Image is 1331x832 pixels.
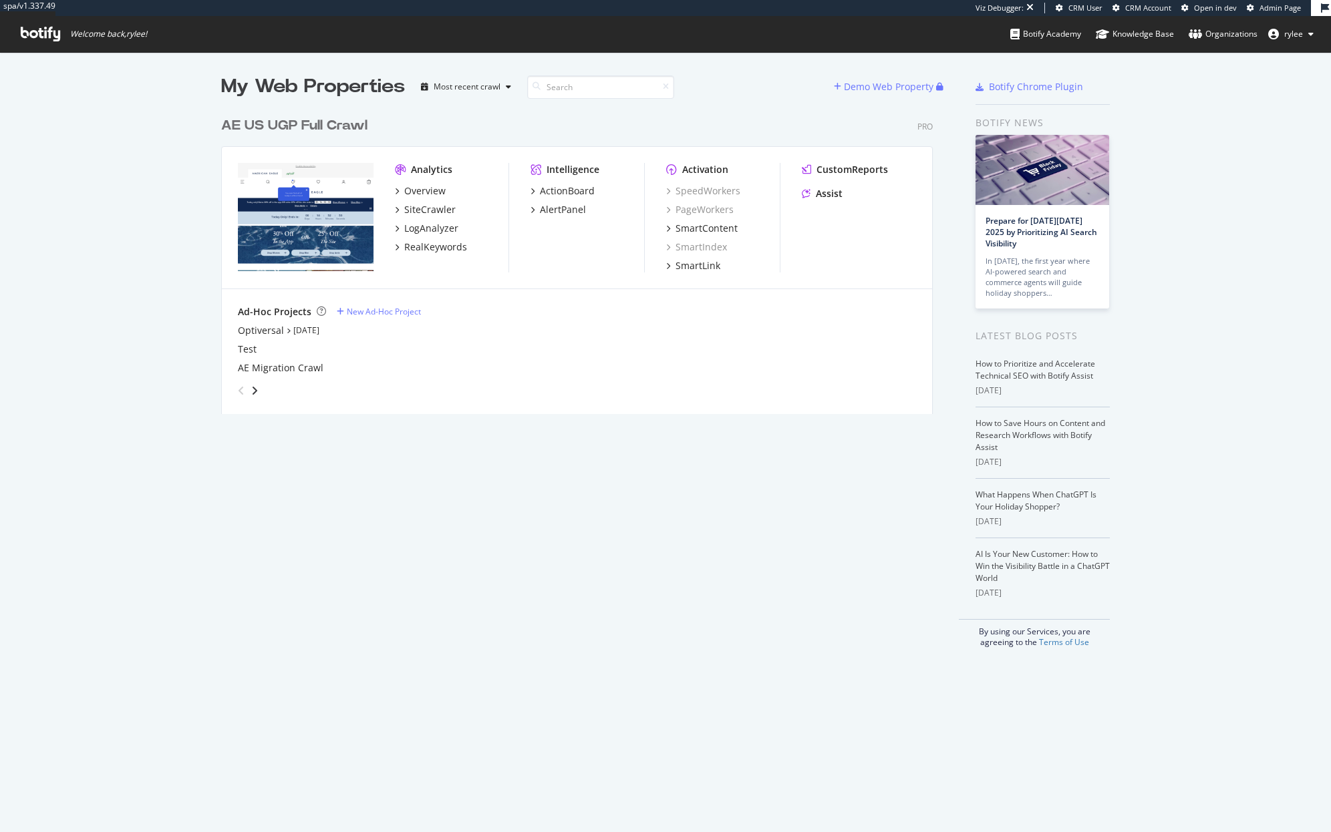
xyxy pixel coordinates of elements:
a: Test [238,343,257,356]
div: SmartContent [676,222,738,235]
a: LogAnalyzer [395,222,458,235]
a: Optiversal [238,324,284,337]
div: angle-left [233,380,250,401]
div: Most recent crawl [434,83,500,91]
a: SpeedWorkers [666,184,740,198]
button: rylee [1258,23,1324,45]
div: Botify Academy [1010,27,1081,41]
div: SiteCrawler [404,203,456,216]
a: AE US UGP Full Crawl [221,116,373,136]
a: [DATE] [293,325,319,336]
span: CRM Account [1125,3,1171,13]
div: Intelligence [547,163,599,176]
div: [DATE] [976,456,1110,468]
div: angle-right [250,384,259,397]
a: SmartIndex [666,240,727,254]
a: What Happens When ChatGPT Is Your Holiday Shopper? [976,489,1096,512]
div: My Web Properties [221,73,405,100]
span: CRM User [1068,3,1102,13]
a: AI Is Your New Customer: How to Win the Visibility Battle in a ChatGPT World [976,548,1110,584]
a: RealKeywords [395,240,467,254]
a: How to Save Hours on Content and Research Workflows with Botify Assist [976,417,1105,453]
span: Welcome back, rylee ! [70,29,147,39]
div: LogAnalyzer [404,222,458,235]
div: Organizations [1189,27,1258,41]
div: [DATE] [976,515,1110,528]
span: rylee [1284,28,1303,39]
div: Overview [404,184,446,198]
div: [DATE] [976,587,1110,599]
a: SiteCrawler [395,203,456,216]
div: Latest Blog Posts [976,329,1110,343]
a: Prepare for [DATE][DATE] 2025 by Prioritizing AI Search Visibility [986,215,1097,249]
a: ActionBoard [531,184,595,198]
div: Botify news [976,116,1110,130]
div: ActionBoard [540,184,595,198]
button: Most recent crawl [416,76,516,97]
span: Admin Page [1260,3,1301,13]
div: AE US UGP Full Crawl [221,116,367,136]
div: CustomReports [817,163,888,176]
div: Analytics [411,163,452,176]
a: AlertPanel [531,203,586,216]
div: grid [221,100,943,414]
div: Pro [917,121,933,132]
div: Botify Chrome Plugin [989,80,1083,93]
a: Botify Chrome Plugin [976,80,1083,93]
div: Knowledge Base [1096,27,1174,41]
a: Knowledge Base [1096,16,1174,52]
a: Admin Page [1247,3,1301,13]
div: SmartLink [676,259,720,272]
div: [DATE] [976,385,1110,397]
div: AlertPanel [540,203,586,216]
div: In [DATE], the first year where AI-powered search and commerce agents will guide holiday shoppers… [986,256,1099,298]
img: Prepare for Black Friday 2025 by Prioritizing AI Search Visibility [976,135,1109,205]
div: Ad-Hoc Projects [238,305,311,319]
a: New Ad-Hoc Project [337,306,421,317]
a: CustomReports [802,163,888,176]
a: SmartLink [666,259,720,272]
a: Terms of Use [1039,636,1089,648]
a: CRM Account [1113,3,1171,13]
a: Overview [395,184,446,198]
a: CRM User [1056,3,1102,13]
div: Assist [816,187,843,200]
div: By using our Services, you are agreeing to the [959,619,1110,648]
a: Demo Web Property [834,81,936,92]
div: New Ad-Hoc Project [347,306,421,317]
a: Open in dev [1181,3,1237,13]
a: Organizations [1189,16,1258,52]
img: www.ae.com [238,163,374,271]
div: Demo Web Property [844,80,933,93]
span: Open in dev [1194,3,1237,13]
div: Viz Debugger: [976,3,1024,13]
input: Search [527,75,674,99]
a: SmartContent [666,222,738,235]
a: Botify Academy [1010,16,1081,52]
div: RealKeywords [404,240,467,254]
a: How to Prioritize and Accelerate Technical SEO with Botify Assist [976,358,1095,381]
a: AE Migration Crawl [238,361,323,375]
div: Activation [682,163,728,176]
button: Demo Web Property [834,76,936,97]
a: PageWorkers [666,203,734,216]
a: Assist [802,187,843,200]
